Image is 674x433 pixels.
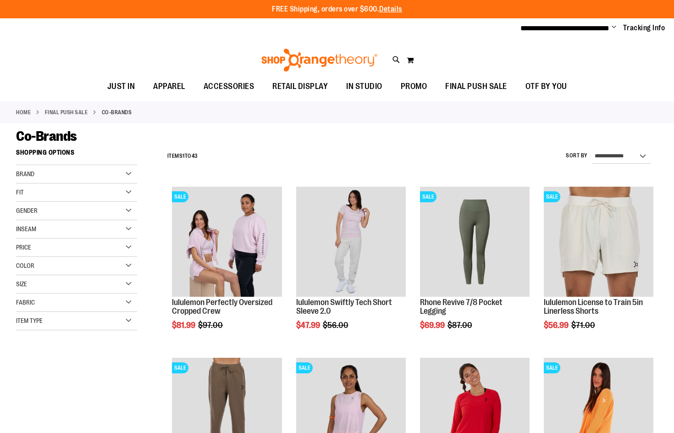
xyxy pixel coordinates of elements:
[107,76,135,97] span: JUST IN
[296,298,392,316] a: lululemon Swiftly Tech Short Sleeve 2.0
[401,76,427,97] span: PROMO
[420,321,446,330] span: $69.99
[272,4,402,15] p: FREE Shipping, orders over $600.
[153,76,185,97] span: APPAREL
[16,207,38,214] span: Gender
[447,321,474,330] span: $87.00
[296,187,406,298] a: lululemon Swiftly Tech Short Sleeve 2.0
[420,191,436,202] span: SALE
[415,182,534,353] div: product
[198,321,224,330] span: $97.00
[525,76,567,97] span: OTF BY YOU
[544,321,570,330] span: $56.99
[420,298,503,316] a: Rhone Revive 7/8 Pocket Legging
[172,187,282,296] img: lululemon Perfectly Oversized Cropped Crew
[420,187,530,296] img: Rhone Revive 7/8 Pocket Legging
[539,182,658,353] div: product
[204,76,254,97] span: ACCESSORIES
[346,76,382,97] span: IN STUDIO
[379,5,402,13] a: Details
[420,187,530,298] a: Rhone Revive 7/8 Pocket LeggingSALE
[45,108,88,117] a: FINAL PUSH SALE
[16,170,34,178] span: Brand
[260,49,379,72] img: Shop Orangetheory
[16,189,24,196] span: Fit
[566,152,588,160] label: Sort By
[16,317,43,324] span: Item Type
[16,108,31,117] a: Home
[102,108,132,117] strong: Co-Brands
[172,321,197,330] span: $81.99
[172,191,188,202] span: SALE
[612,23,616,33] button: Account menu
[16,128,77,144] span: Co-Brands
[623,23,665,33] a: Tracking Info
[16,144,137,165] strong: Shopping Options
[292,182,410,353] div: product
[167,182,286,353] div: product
[16,244,31,251] span: Price
[172,187,282,298] a: lululemon Perfectly Oversized Cropped CrewSALE
[544,362,560,373] span: SALE
[544,187,653,296] img: lululemon License to Train 5in Linerless Shorts
[296,187,406,296] img: lululemon Swiftly Tech Short Sleeve 2.0
[172,362,188,373] span: SALE
[571,321,597,330] span: $71.00
[296,321,321,330] span: $47.99
[182,153,185,159] span: 1
[16,225,36,233] span: Inseam
[172,298,272,316] a: lululemon Perfectly Oversized Cropped Crew
[16,262,34,269] span: Color
[272,76,328,97] span: RETAIL DISPLAY
[323,321,350,330] span: $56.00
[192,153,198,159] span: 43
[544,191,560,202] span: SALE
[544,298,643,316] a: lululemon License to Train 5in Linerless Shorts
[16,280,27,288] span: Size
[16,299,35,306] span: Fabric
[445,76,507,97] span: FINAL PUSH SALE
[544,187,653,298] a: lululemon License to Train 5in Linerless ShortsSALE
[296,362,313,373] span: SALE
[167,149,198,163] h2: Items to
